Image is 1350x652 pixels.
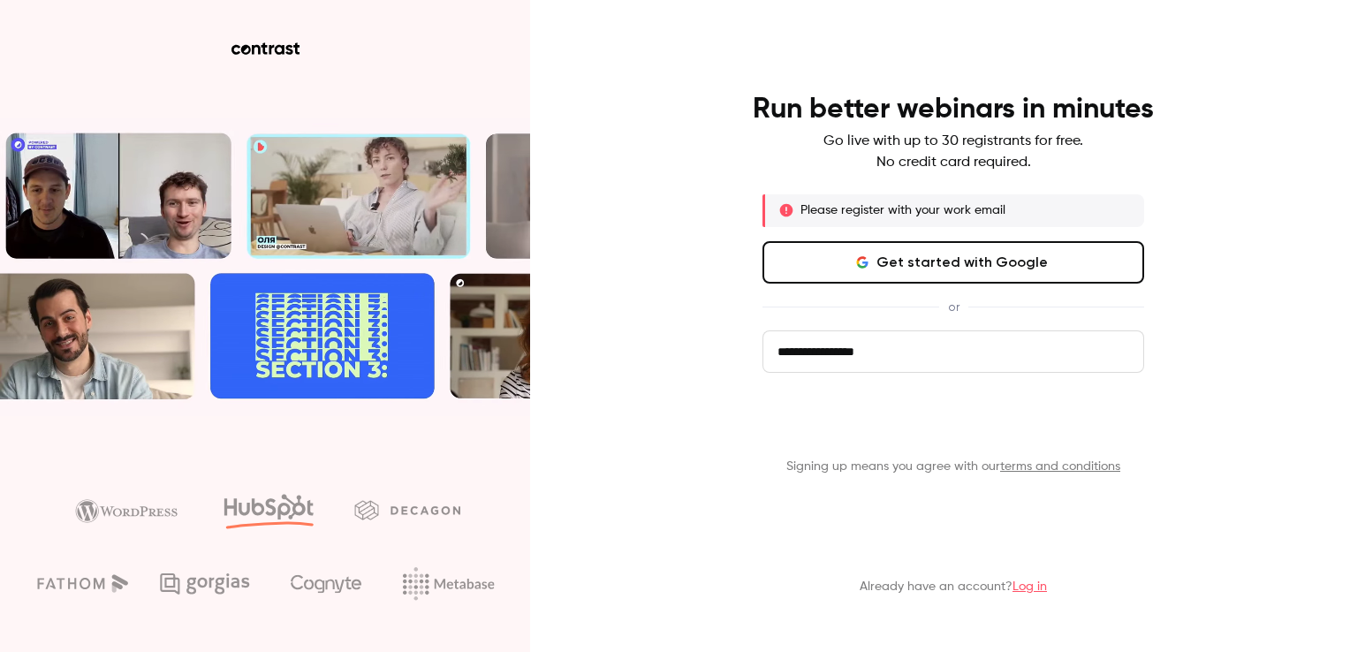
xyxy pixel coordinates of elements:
a: terms and conditions [1000,460,1120,473]
button: Get started with Google [762,241,1144,284]
span: or [939,298,968,316]
p: Signing up means you agree with our [762,458,1144,475]
h4: Run better webinars in minutes [753,92,1154,127]
button: Get started [762,401,1144,444]
a: Log in [1012,580,1047,593]
p: Please register with your work email [800,201,1005,219]
p: Go live with up to 30 registrants for free. No credit card required. [823,131,1083,173]
p: Already have an account? [860,578,1047,595]
img: decagon [354,500,460,519]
